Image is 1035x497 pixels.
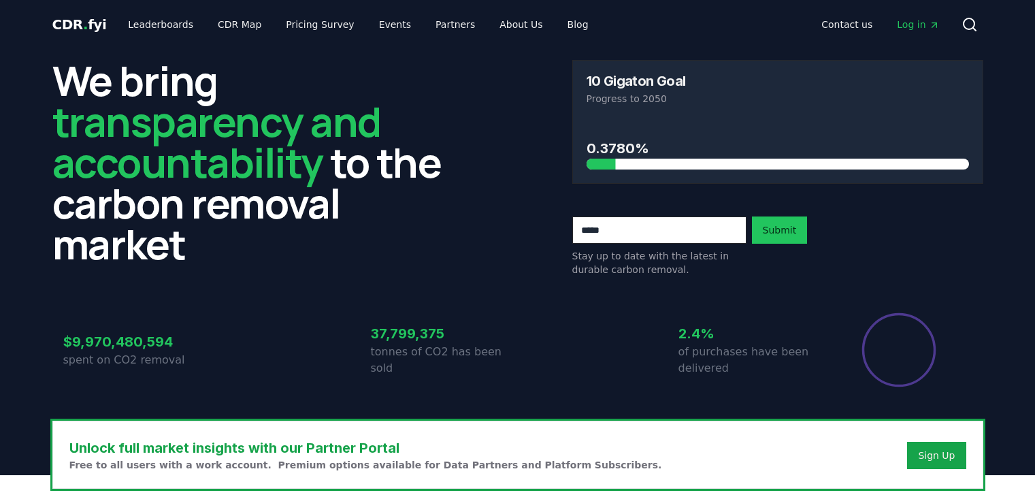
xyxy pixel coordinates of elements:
a: Leaderboards [117,12,204,37]
h3: 0.3780% [587,138,969,159]
div: Percentage of sales delivered [861,312,937,388]
h3: Unlock full market insights with our Partner Portal [69,438,662,458]
button: Submit [752,217,808,244]
a: Partners [425,12,486,37]
a: Pricing Survey [275,12,365,37]
p: Free to all users with a work account. Premium options available for Data Partners and Platform S... [69,458,662,472]
h3: $9,970,480,594 [63,332,210,352]
span: transparency and accountability [52,93,381,190]
a: Sign Up [918,449,955,462]
a: CDR.fyi [52,15,107,34]
a: Events [368,12,422,37]
h2: We bring to the carbon removal market [52,60,463,264]
a: Contact us [810,12,883,37]
span: . [83,16,88,33]
button: Sign Up [907,442,966,469]
p: tonnes of CO2 has been sold [371,344,518,376]
span: Log in [897,18,939,31]
h3: 37,799,375 [371,323,518,344]
a: Log in [886,12,950,37]
nav: Main [810,12,950,37]
p: of purchases have been delivered [678,344,825,376]
a: About Us [489,12,553,37]
a: Blog [557,12,599,37]
p: Stay up to date with the latest in durable carbon removal. [572,249,746,276]
p: Progress to 2050 [587,92,969,106]
nav: Main [117,12,599,37]
p: spent on CO2 removal [63,352,210,368]
h3: 2.4% [678,323,825,344]
a: CDR Map [207,12,272,37]
span: CDR fyi [52,16,107,33]
h3: 10 Gigaton Goal [587,74,686,88]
